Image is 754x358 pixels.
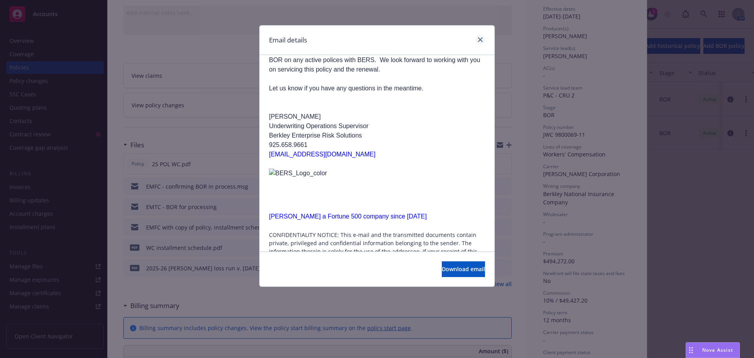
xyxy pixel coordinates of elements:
div: Drag to move [686,343,696,358]
button: Download email [442,261,485,277]
button: Nova Assist [686,342,740,358]
a: [PERSON_NAME] a Fortune 500 company since [DATE] [269,213,427,220]
span: Nova Assist [702,347,733,353]
span: Download email [442,265,485,273]
img: BERS_Logo_color [269,169,345,202]
a: [EMAIL_ADDRESS][DOMAIN_NAME] [269,151,375,158]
